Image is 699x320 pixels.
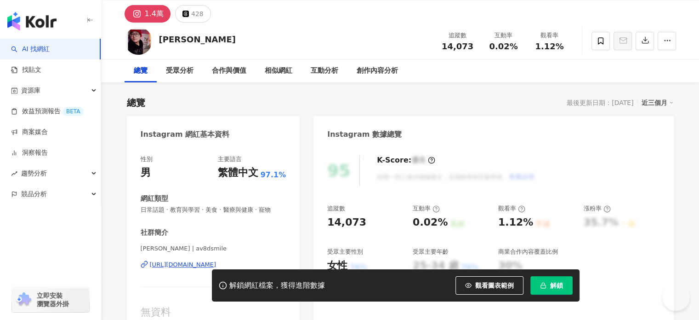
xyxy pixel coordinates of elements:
[11,170,17,177] span: rise
[141,155,153,163] div: 性別
[11,45,50,54] a: searchAI 找網紅
[125,27,152,55] img: KOL Avatar
[327,215,366,230] div: 14,073
[413,215,448,230] div: 0.02%
[7,12,57,30] img: logo
[11,107,84,116] a: 效益預測報告BETA
[642,97,674,109] div: 近三個月
[159,34,236,45] div: [PERSON_NAME]
[413,204,440,213] div: 互動率
[455,276,523,295] button: 觀看圖表範例
[145,7,164,20] div: 1.4萬
[327,204,345,213] div: 追蹤數
[327,129,402,140] div: Instagram 數據總覽
[141,244,286,253] span: [PERSON_NAME] | av8dsmile
[498,204,525,213] div: 觀看率
[475,282,514,289] span: 觀看圖表範例
[12,287,89,312] a: chrome extension立即安裝 瀏覽器外掛
[21,184,47,204] span: 競品分析
[530,276,573,295] button: 解鎖
[357,65,398,76] div: 創作內容分析
[37,291,69,308] span: 立即安裝 瀏覽器外掛
[21,163,47,184] span: 趨勢分析
[218,166,258,180] div: 繁體中文
[21,80,40,101] span: 資源庫
[212,65,246,76] div: 合作與價值
[567,99,633,106] div: 最後更新日期：[DATE]
[265,65,292,76] div: 相似網紅
[141,261,286,269] a: [URL][DOMAIN_NAME]
[134,65,148,76] div: 總覽
[440,31,475,40] div: 追蹤數
[486,31,521,40] div: 互動率
[15,292,33,307] img: chrome extension
[442,41,473,51] span: 14,073
[11,148,48,157] a: 洞察報告
[141,305,286,320] div: 無資料
[191,7,204,20] div: 428
[11,65,41,75] a: 找貼文
[125,5,170,23] button: 1.4萬
[489,42,517,51] span: 0.02%
[141,206,286,214] span: 日常話題 · 教育與學習 · 美食 · 醫療與健康 · 寵物
[413,248,449,256] div: 受眾主要年齡
[11,128,48,137] a: 商案媒合
[498,215,533,230] div: 1.12%
[327,259,347,273] div: 女性
[141,166,151,180] div: 男
[535,42,563,51] span: 1.12%
[327,248,363,256] div: 受眾主要性別
[127,96,145,109] div: 總覽
[550,282,563,289] span: 解鎖
[175,5,211,23] button: 428
[532,31,567,40] div: 觀看率
[141,194,168,204] div: 網紅類型
[166,65,193,76] div: 受眾分析
[584,204,611,213] div: 漲粉率
[229,281,325,291] div: 解鎖網紅檔案，獲得進階數據
[261,170,286,180] span: 97.1%
[141,129,230,140] div: Instagram 網紅基本資料
[218,155,242,163] div: 主要語言
[498,248,558,256] div: 商業合作內容覆蓋比例
[311,65,338,76] div: 互動分析
[150,261,216,269] div: [URL][DOMAIN_NAME]
[377,155,435,165] div: K-Score :
[141,228,168,238] div: 社群簡介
